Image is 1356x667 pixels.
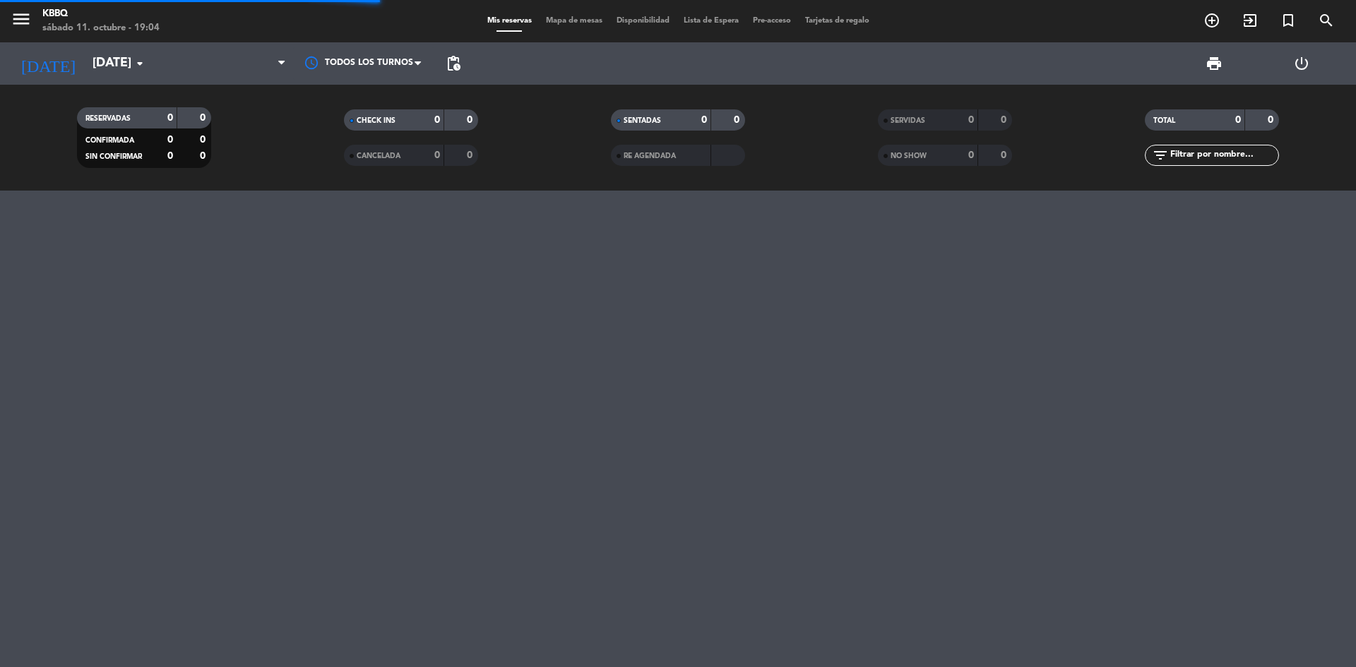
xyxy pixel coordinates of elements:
strong: 0 [167,151,173,161]
strong: 0 [167,135,173,145]
span: Mapa de mesas [539,17,609,25]
i: add_circle_outline [1203,12,1220,29]
strong: 0 [167,113,173,123]
span: Pre-acceso [746,17,798,25]
strong: 0 [467,150,475,160]
span: SIN CONFIRMAR [85,153,142,160]
strong: 0 [434,115,440,125]
span: Lista de Espera [677,17,746,25]
span: SENTADAS [624,117,661,124]
strong: 0 [701,115,707,125]
strong: 0 [734,115,742,125]
i: exit_to_app [1242,12,1259,29]
i: filter_list [1152,147,1169,164]
i: search [1318,12,1335,29]
span: CHECK INS [357,117,395,124]
strong: 0 [1001,150,1009,160]
strong: 0 [1235,115,1241,125]
i: arrow_drop_down [131,55,148,72]
span: Disponibilidad [609,17,677,25]
span: SERVIDAS [891,117,925,124]
span: print [1206,55,1223,72]
span: Tarjetas de regalo [798,17,876,25]
strong: 0 [200,135,208,145]
strong: 0 [968,115,974,125]
span: TOTAL [1153,117,1175,124]
span: CONFIRMADA [85,137,134,144]
div: sábado 11. octubre - 19:04 [42,21,160,35]
strong: 0 [200,151,208,161]
button: menu [11,8,32,35]
span: Mis reservas [480,17,539,25]
strong: 0 [1001,115,1009,125]
i: turned_in_not [1280,12,1297,29]
strong: 0 [200,113,208,123]
i: power_settings_new [1293,55,1310,72]
span: RESERVADAS [85,115,131,122]
span: NO SHOW [891,152,927,160]
strong: 0 [434,150,440,160]
input: Filtrar por nombre... [1169,148,1278,163]
div: LOG OUT [1258,42,1345,85]
div: KBBQ [42,7,160,21]
strong: 0 [1268,115,1276,125]
span: pending_actions [445,55,462,72]
i: menu [11,8,32,30]
span: RE AGENDADA [624,152,676,160]
strong: 0 [968,150,974,160]
strong: 0 [467,115,475,125]
i: [DATE] [11,48,85,79]
span: CANCELADA [357,152,400,160]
